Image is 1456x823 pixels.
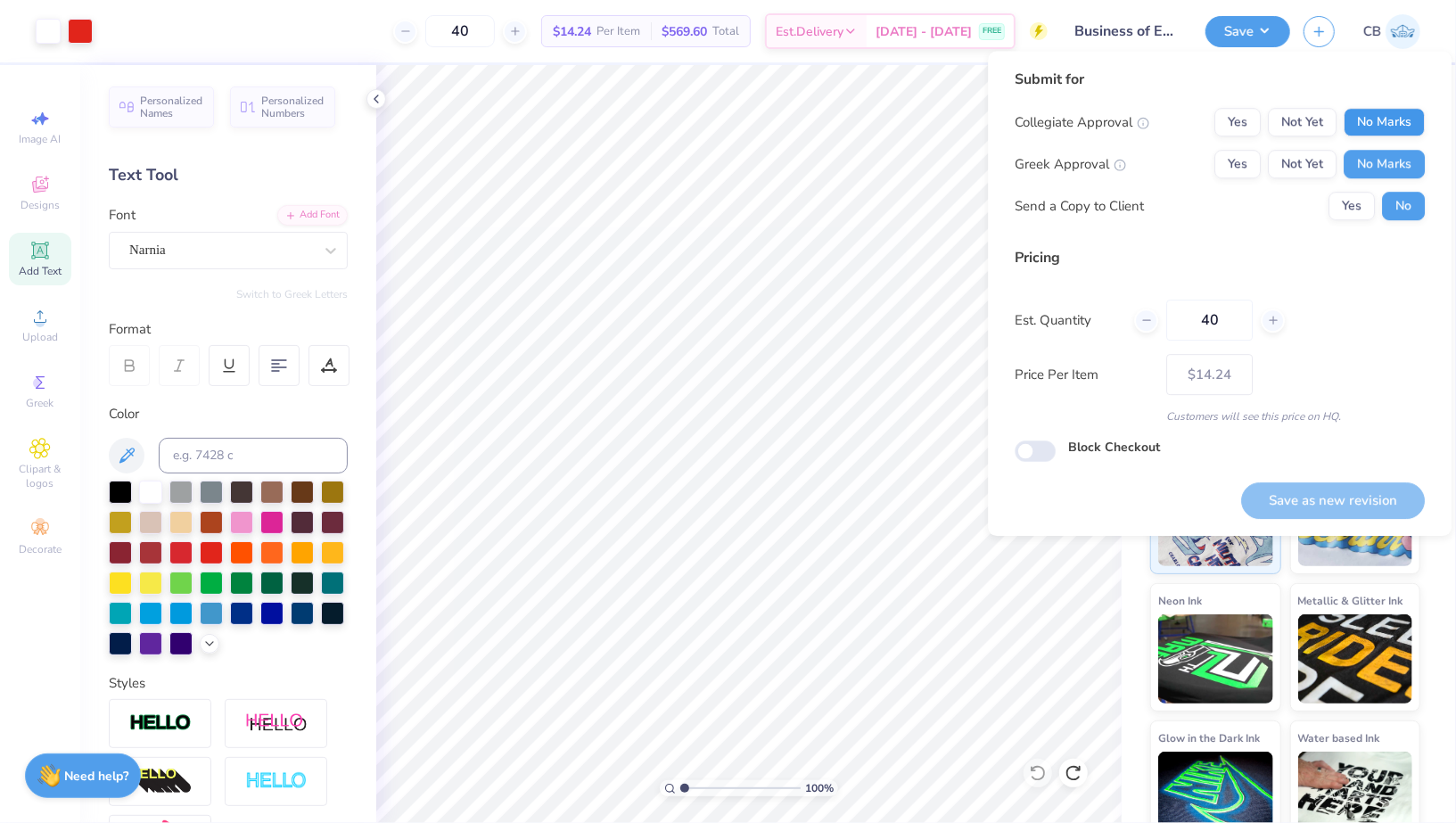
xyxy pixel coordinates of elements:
span: Water based Ink [1298,728,1380,747]
span: Personalized Numbers [261,95,325,119]
label: Font [109,205,136,226]
span: Add Text [19,264,62,278]
img: Negative Space [245,771,308,792]
span: Est. Delivery [776,22,843,41]
input: – – [1166,300,1253,341]
span: FREE [983,25,1001,37]
span: Clipart & logos [9,462,71,490]
div: Text Tool [109,163,348,187]
span: Upload [22,330,58,344]
img: Shadow [245,712,308,735]
span: 100 % [805,780,834,796]
button: Yes [1328,192,1375,220]
button: Switch to Greek Letters [236,287,348,301]
a: CB [1363,14,1420,49]
span: Designs [21,198,60,212]
button: Yes [1214,150,1261,178]
span: Greek [27,396,54,410]
div: Format [109,319,350,340]
img: Metallic & Glitter Ink [1298,614,1413,704]
label: Block Checkout [1068,438,1160,457]
img: 3d Illusion [129,768,192,796]
span: Glow in the Dark Ink [1158,728,1260,747]
button: Not Yet [1268,108,1337,136]
span: Neon Ink [1158,591,1202,610]
div: Greek Approval [1015,154,1126,175]
div: Customers will see this price on HQ. [1015,408,1425,424]
span: Total [712,22,739,41]
button: Not Yet [1268,150,1337,178]
button: Yes [1214,108,1261,136]
span: Decorate [19,542,62,556]
button: No [1382,192,1425,220]
button: No Marks [1344,150,1425,178]
img: Chhavi Bansal [1386,14,1420,49]
label: Est. Quantity [1015,310,1121,331]
div: Collegiate Approval [1015,112,1149,133]
span: [DATE] - [DATE] [876,22,972,41]
button: No Marks [1344,108,1425,136]
div: Send a Copy to Client [1015,196,1144,217]
div: Styles [109,673,348,694]
span: Image AI [20,132,62,146]
div: Color [109,404,348,424]
span: $569.60 [662,22,707,41]
div: Add Font [277,205,348,226]
span: Personalized Names [140,95,203,119]
span: Per Item [596,22,640,41]
span: CB [1363,21,1381,42]
span: $14.24 [553,22,591,41]
input: Untitled Design [1061,13,1192,49]
label: Price Per Item [1015,365,1153,385]
strong: Need help? [65,768,129,785]
input: – – [425,15,495,47]
div: Submit for [1015,69,1425,90]
img: Stroke [129,713,192,734]
div: Pricing [1015,247,1425,268]
input: e.g. 7428 c [159,438,348,473]
img: Neon Ink [1158,614,1273,704]
button: Save [1205,16,1290,47]
span: Metallic & Glitter Ink [1298,591,1403,610]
